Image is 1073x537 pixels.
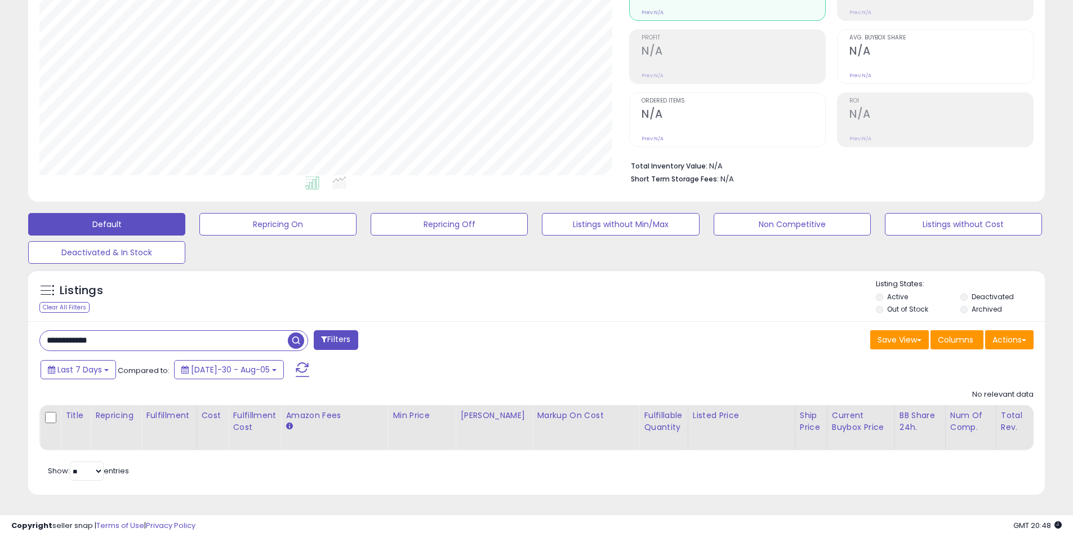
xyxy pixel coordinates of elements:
[233,410,276,433] div: Fulfillment Cost
[985,330,1034,349] button: Actions
[642,108,825,123] h2: N/A
[11,521,195,531] div: seller snap | |
[644,410,683,433] div: Fulfillable Quantity
[199,213,357,236] button: Repricing On
[642,45,825,60] h2: N/A
[174,360,284,379] button: [DATE]-30 - Aug-05
[849,45,1033,60] h2: N/A
[693,410,790,421] div: Listed Price
[146,520,195,531] a: Privacy Policy
[876,279,1045,290] p: Listing States:
[870,330,929,349] button: Save View
[65,410,86,421] div: Title
[532,405,639,450] th: The percentage added to the cost of goods (COGS) that forms the calculator for Min & Max prices.
[57,364,102,375] span: Last 7 Days
[972,292,1014,301] label: Deactivated
[191,364,270,375] span: [DATE]-30 - Aug-05
[460,410,527,421] div: [PERSON_NAME]
[146,410,192,421] div: Fulfillment
[631,174,719,184] b: Short Term Storage Fees:
[900,410,941,433] div: BB Share 24h.
[631,161,707,171] b: Total Inventory Value:
[631,158,1025,172] li: N/A
[849,35,1033,41] span: Avg. Buybox Share
[972,304,1002,314] label: Archived
[849,98,1033,104] span: ROI
[95,410,136,421] div: Repricing
[887,292,908,301] label: Active
[202,410,224,421] div: Cost
[1001,410,1042,433] div: Total Rev.
[950,410,991,433] div: Num of Comp.
[286,410,383,421] div: Amazon Fees
[885,213,1042,236] button: Listings without Cost
[849,108,1033,123] h2: N/A
[537,410,634,421] div: Markup on Cost
[849,135,871,142] small: Prev: N/A
[972,389,1034,400] div: No relevant data
[642,98,825,104] span: Ordered Items
[800,410,822,433] div: Ship Price
[48,465,129,476] span: Show: entries
[118,365,170,376] span: Compared to:
[642,72,664,79] small: Prev: N/A
[832,410,890,433] div: Current Buybox Price
[393,410,451,421] div: Min Price
[938,334,973,345] span: Columns
[28,213,185,236] button: Default
[542,213,699,236] button: Listings without Min/Max
[371,213,528,236] button: Repricing Off
[849,72,871,79] small: Prev: N/A
[720,174,734,184] span: N/A
[60,283,103,299] h5: Listings
[286,421,292,432] small: Amazon Fees.
[314,330,358,350] button: Filters
[930,330,983,349] button: Columns
[887,304,928,314] label: Out of Stock
[11,520,52,531] strong: Copyright
[642,135,664,142] small: Prev: N/A
[28,241,185,264] button: Deactivated & In Stock
[642,9,664,16] small: Prev: N/A
[849,9,871,16] small: Prev: N/A
[39,302,90,313] div: Clear All Filters
[1013,520,1062,531] span: 2025-08-13 20:48 GMT
[96,520,144,531] a: Terms of Use
[642,35,825,41] span: Profit
[714,213,871,236] button: Non Competitive
[41,360,116,379] button: Last 7 Days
